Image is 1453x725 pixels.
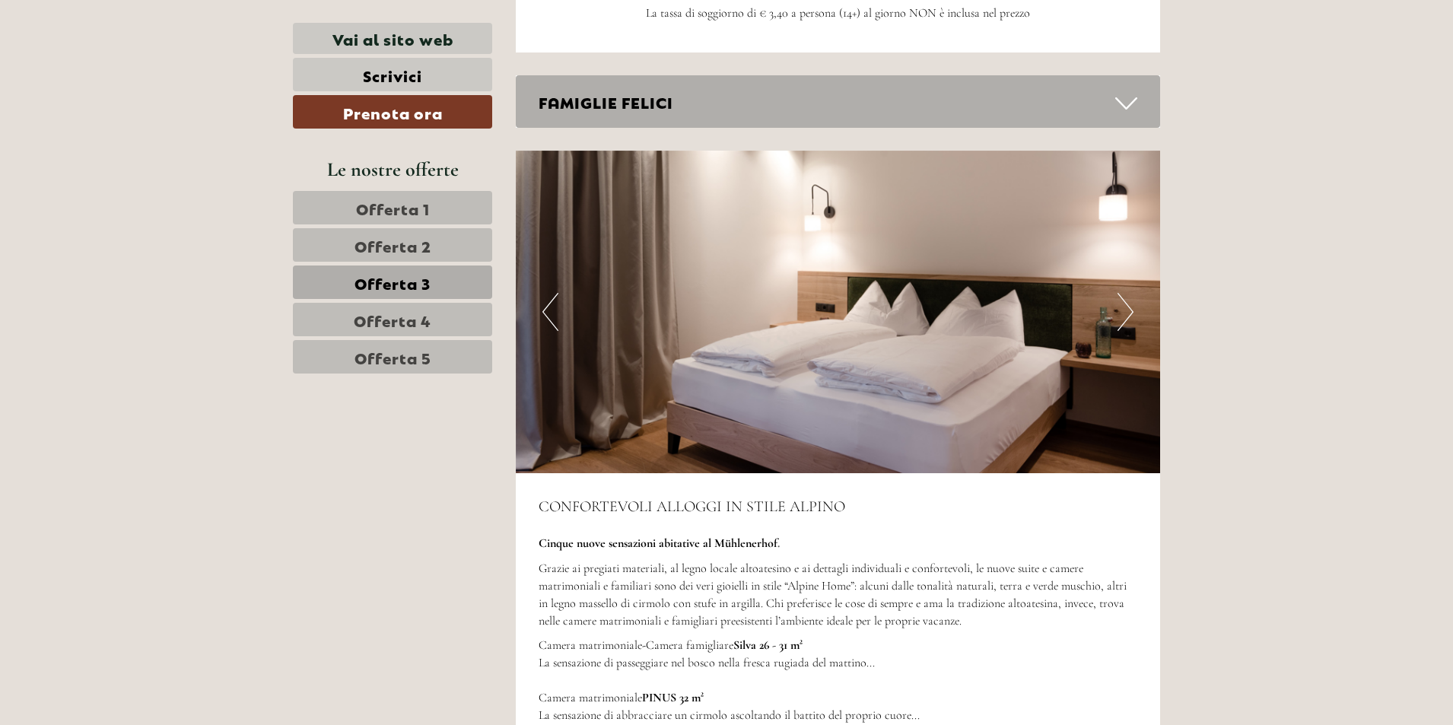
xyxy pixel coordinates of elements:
div: FAMIGLIE FELICI [516,75,1161,128]
small: 08:01 [23,74,203,84]
p: Camera matrimoniale Camera famigliare [539,637,1138,654]
span: Offerta 1 [356,197,430,218]
button: Previous [542,293,558,331]
p: Grazie ai pregiati materiali, al legno locale altoatesino e ai dettagli individuali e confortevol... [539,560,1138,629]
strong: PINUS 32 m² [642,690,704,705]
span: Offerta 3 [355,272,431,293]
span: Offerta 4 [354,309,431,330]
p: Camera matrimoniale [539,689,1138,707]
span: Offerta 5 [355,346,431,367]
span: Offerta 2 [355,234,431,256]
strong: - [642,638,646,653]
div: [GEOGRAPHIC_DATA] [23,44,203,56]
div: Buon giorno, come possiamo aiutarla? [11,41,211,87]
button: Next [1118,293,1133,331]
p: La sensazione di passeggiare nel bosco nella fresca rugiada del mattino... [539,654,1138,672]
p: La sensazione di abbracciare un cirmolo ascoltando il battito del proprio cuore... [539,707,1138,724]
span: La tassa di soggiorno di € 3,40 a persona (14+) al giorno NON è inclusa nel prezzo [646,5,1030,21]
a: Scrivici [293,58,492,91]
span: . [777,536,780,551]
span: CONFORTEVOLI ALLOGGI IN STILE ALPINO [539,498,845,516]
div: giovedì [266,11,333,37]
div: Le nostre offerte [293,155,492,183]
strong: Silva 26 - 31 m² [733,638,803,653]
strong: Cinque nuove sensazioni abitative al Mühlenerhof [539,536,780,551]
a: Prenota ora [293,95,492,129]
a: Vai al sito web [293,23,492,54]
button: Invia [510,394,599,428]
